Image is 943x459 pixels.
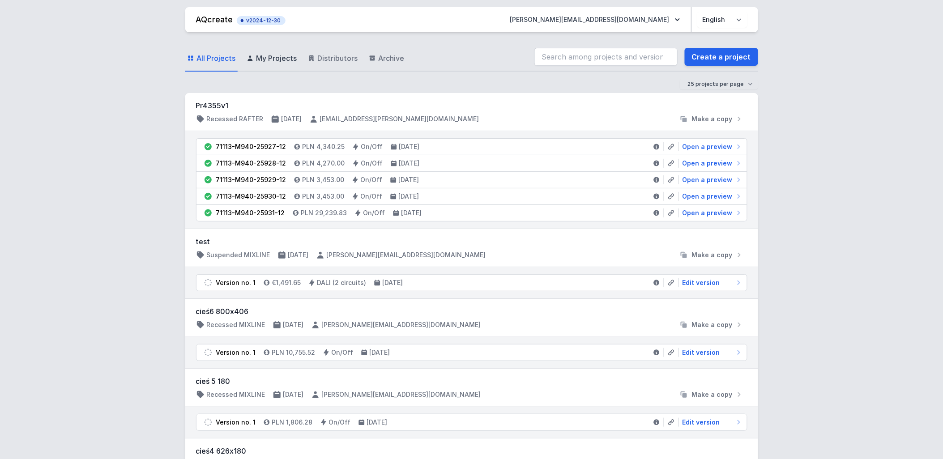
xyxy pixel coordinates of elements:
[196,376,747,387] h3: cieś 5 180
[503,12,687,28] button: [PERSON_NAME][EMAIL_ADDRESS][DOMAIN_NAME]
[207,320,265,329] h4: Recessed MIXLINE
[185,46,238,72] a: All Projects
[679,418,743,427] a: Edit version
[301,208,347,217] h4: PLN 29,239.83
[245,46,299,72] a: My Projects
[692,390,733,399] span: Make a copy
[534,48,678,66] input: Search among projects and versions...
[692,320,733,329] span: Make a copy
[679,175,743,184] a: Open a preview
[327,251,486,259] h4: [PERSON_NAME][EMAIL_ADDRESS][DOMAIN_NAME]
[283,390,304,399] h4: [DATE]
[683,175,733,184] span: Open a preview
[361,192,383,201] h4: On/Off
[683,348,720,357] span: Edit version
[283,320,304,329] h4: [DATE]
[256,53,297,64] span: My Projects
[692,251,733,259] span: Make a copy
[361,159,383,168] h4: On/Off
[361,142,383,151] h4: On/Off
[196,446,747,456] h3: cieś4 626x180
[317,278,367,287] h4: DALI (2 circuits)
[361,175,383,184] h4: On/Off
[399,192,419,201] h4: [DATE]
[207,115,264,123] h4: Recessed RAFTER
[216,418,256,427] div: Version no. 1
[370,348,390,357] h4: [DATE]
[399,142,420,151] h4: [DATE]
[679,208,743,217] a: Open a preview
[272,348,316,357] h4: PLN 10,755.52
[676,251,747,259] button: Make a copy
[272,418,313,427] h4: PLN 1,806.28
[676,320,747,329] button: Make a copy
[272,278,301,287] h4: €1,491.65
[303,175,345,184] h4: PLN 3,453.00
[207,251,270,259] h4: Suspended MIXLINE
[241,17,281,24] span: v2024-12-30
[216,192,286,201] div: 71113-M940-25930-12
[216,175,286,184] div: 71113-M940-25929-12
[679,192,743,201] a: Open a preview
[303,159,345,168] h4: PLN 4,270.00
[399,159,420,168] h4: [DATE]
[196,306,747,317] h3: cieś6 800x406
[237,14,286,25] button: v2024-12-30
[363,208,385,217] h4: On/Off
[216,278,256,287] div: Version no. 1
[216,348,256,357] div: Version no. 1
[196,15,233,24] a: AQcreate
[204,418,213,427] img: draft.svg
[288,251,309,259] h4: [DATE]
[683,418,720,427] span: Edit version
[679,159,743,168] a: Open a preview
[679,142,743,151] a: Open a preview
[683,159,733,168] span: Open a preview
[697,12,747,28] select: Choose language
[216,208,285,217] div: 71113-M940-25931-12
[216,142,286,151] div: 71113-M940-25927-12
[683,278,720,287] span: Edit version
[676,115,747,123] button: Make a copy
[303,192,345,201] h4: PLN 3,453.00
[676,390,747,399] button: Make a copy
[322,390,481,399] h4: [PERSON_NAME][EMAIL_ADDRESS][DOMAIN_NAME]
[196,100,747,111] h3: Pr4355v1
[683,192,733,201] span: Open a preview
[329,418,351,427] h4: On/Off
[367,418,388,427] h4: [DATE]
[683,208,733,217] span: Open a preview
[379,53,405,64] span: Archive
[196,236,747,247] h3: test
[679,348,743,357] a: Edit version
[692,115,733,123] span: Make a copy
[204,348,213,357] img: draft.svg
[207,390,265,399] h4: Recessed MIXLINE
[685,48,758,66] a: Create a project
[683,142,733,151] span: Open a preview
[401,208,422,217] h4: [DATE]
[282,115,302,123] h4: [DATE]
[204,278,213,287] img: draft.svg
[320,115,479,123] h4: [EMAIL_ADDRESS][PERSON_NAME][DOMAIN_NAME]
[399,175,419,184] h4: [DATE]
[367,46,406,72] a: Archive
[318,53,358,64] span: Distributors
[383,278,403,287] h4: [DATE]
[303,142,345,151] h4: PLN 4,340.25
[197,53,236,64] span: All Projects
[679,278,743,287] a: Edit version
[332,348,354,357] h4: On/Off
[306,46,360,72] a: Distributors
[216,159,286,168] div: 71113-M940-25928-12
[322,320,481,329] h4: [PERSON_NAME][EMAIL_ADDRESS][DOMAIN_NAME]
